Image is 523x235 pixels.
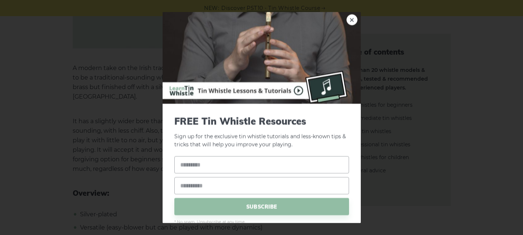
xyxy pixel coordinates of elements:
span: * No spam. Unsubscribe at any time. [174,219,349,225]
p: Sign up for the exclusive tin whistle tutorials and less-known tips & tricks that will help you i... [174,115,349,149]
span: FREE Tin Whistle Resources [174,115,349,126]
a: × [346,14,357,25]
img: Tin Whistle Buying Guide Preview [163,12,361,103]
span: SUBSCRIBE [174,198,349,215]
